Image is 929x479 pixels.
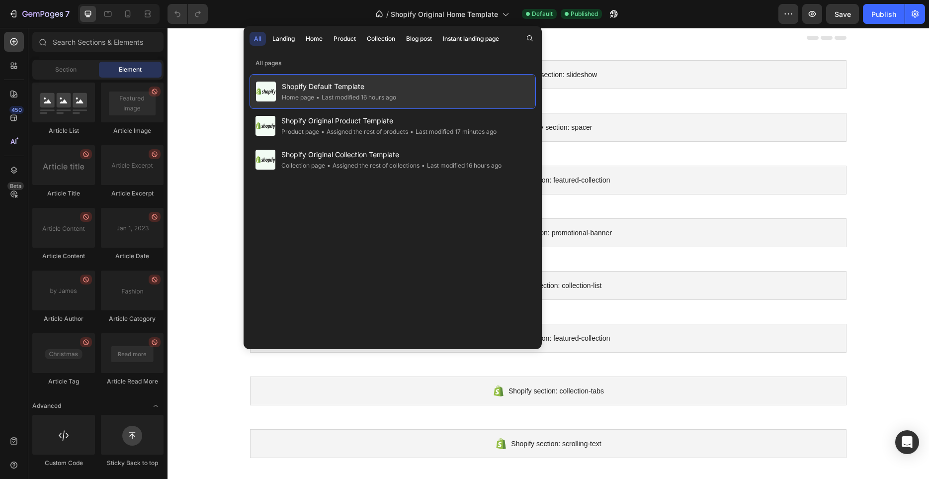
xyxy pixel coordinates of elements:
div: Article Author [32,314,95,323]
div: Last modified 17 minutes ago [408,127,497,137]
div: Instant landing page [443,34,499,43]
div: Undo/Redo [168,4,208,24]
iframe: Design area [168,28,929,479]
div: Blog post [406,34,432,43]
button: Collection [362,32,400,46]
button: 7 [4,4,74,24]
button: Blog post [402,32,436,46]
div: Assigned the rest of products [319,127,408,137]
span: • [422,162,425,169]
div: Article Tag [32,377,95,386]
div: Article Read More [101,377,164,386]
div: Open Intercom Messenger [895,430,919,454]
span: Shopify section: collection-tabs [341,357,436,369]
div: Sticky Back to top [101,459,164,468]
span: Shopify Default Template [282,81,396,93]
span: Element [119,65,142,74]
button: Product [329,32,360,46]
span: Advanced [32,401,61,410]
div: Article Excerpt [101,189,164,198]
div: Article Category [101,314,164,323]
div: Collection [367,34,395,43]
span: Shopify section: promotional-banner [333,199,444,211]
span: Toggle open [148,398,164,414]
span: Shopify section: scrolling-text [343,410,433,422]
input: Search Sections & Elements [32,32,164,52]
div: Article List [32,126,95,135]
span: / [386,9,389,19]
span: • [327,162,331,169]
div: Product [334,34,356,43]
span: Shopify Original Collection Template [281,149,502,161]
div: Product page [281,127,319,137]
span: • [321,128,325,135]
div: Article Content [32,252,95,261]
button: Publish [863,4,905,24]
div: 450 [9,106,24,114]
span: Shopify section: collection-list [343,252,434,264]
span: Shopify section: featured-collection [335,146,442,158]
p: All pages [244,58,542,68]
p: 7 [65,8,70,20]
span: Shopify Original Product Template [281,115,497,127]
span: Shopify Original Home Template [391,9,498,19]
div: All [254,34,261,43]
span: Published [571,9,598,18]
div: Publish [871,9,896,19]
span: Shopify section: spacer [353,94,425,105]
div: Last modified 16 hours ago [420,161,502,171]
span: Section [55,65,77,74]
div: Home [306,34,323,43]
div: Custom Code [32,459,95,468]
div: Article Image [101,126,164,135]
div: Assigned the rest of collections [325,161,420,171]
span: Shopify section: slideshow [348,41,429,53]
button: Instant landing page [438,32,504,46]
span: Default [532,9,553,18]
div: Article Date [101,252,164,261]
button: Save [826,4,859,24]
div: Collection page [281,161,325,171]
span: • [316,94,320,101]
div: Article Title [32,189,95,198]
button: All [250,32,266,46]
button: Landing [268,32,299,46]
div: Beta [7,182,24,190]
span: • [410,128,414,135]
div: Home page [282,93,314,102]
button: Home [301,32,327,46]
span: Save [835,10,851,18]
span: Shopify section: featured-collection [335,304,442,316]
div: Landing [272,34,295,43]
div: Last modified 16 hours ago [314,93,396,102]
